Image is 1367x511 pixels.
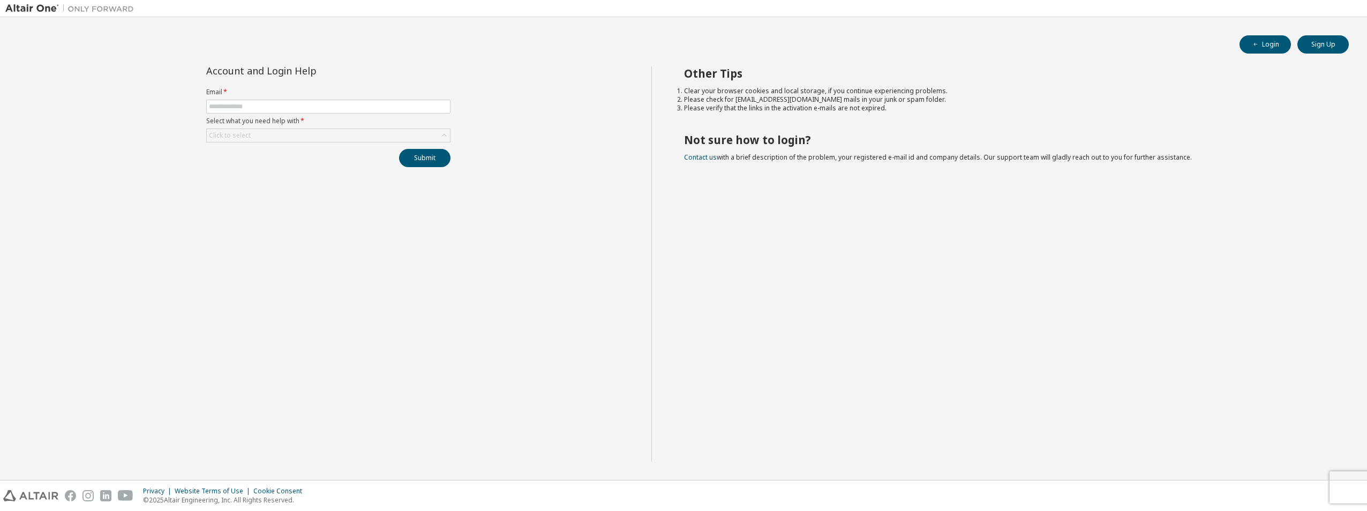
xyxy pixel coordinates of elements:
[206,88,450,96] label: Email
[209,131,251,140] div: Click to select
[684,153,717,162] a: Contact us
[207,129,450,142] div: Click to select
[253,487,309,495] div: Cookie Consent
[684,66,1330,80] h2: Other Tips
[100,490,111,501] img: linkedin.svg
[684,87,1330,95] li: Clear your browser cookies and local storage, if you continue experiencing problems.
[82,490,94,501] img: instagram.svg
[175,487,253,495] div: Website Terms of Use
[206,66,402,75] div: Account and Login Help
[118,490,133,501] img: youtube.svg
[206,117,450,125] label: Select what you need help with
[399,149,450,167] button: Submit
[1240,35,1291,54] button: Login
[1297,35,1349,54] button: Sign Up
[143,495,309,505] p: © 2025 Altair Engineering, Inc. All Rights Reserved.
[684,133,1330,147] h2: Not sure how to login?
[143,487,175,495] div: Privacy
[684,153,1192,162] span: with a brief description of the problem, your registered e-mail id and company details. Our suppo...
[65,490,76,501] img: facebook.svg
[3,490,58,501] img: altair_logo.svg
[684,104,1330,112] li: Please verify that the links in the activation e-mails are not expired.
[684,95,1330,104] li: Please check for [EMAIL_ADDRESS][DOMAIN_NAME] mails in your junk or spam folder.
[5,3,139,14] img: Altair One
